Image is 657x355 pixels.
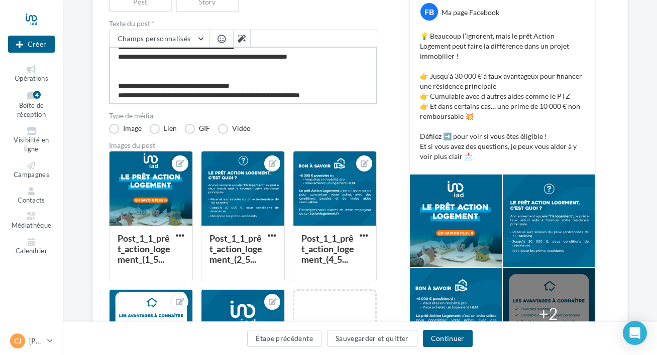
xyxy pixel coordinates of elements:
[150,124,177,134] label: Lien
[423,330,473,347] button: Continuer
[8,185,55,207] a: Contacts
[442,8,499,18] div: Ma page Facebook
[8,159,55,181] a: Campagnes
[33,91,41,99] div: 4
[14,136,49,153] span: Visibilité en ligne
[109,124,142,134] label: Image
[8,236,55,257] a: Calendrier
[12,221,52,229] span: Médiathèque
[109,112,377,119] label: Type de média
[8,331,55,350] a: CJ [PERSON_NAME]
[327,330,417,347] button: Sauvegarder et quitter
[420,31,585,161] p: 💡 Beaucoup l’ignorent, mais le prêt Action Logement peut faire la différence dans un projet immob...
[8,36,55,53] button: Créer
[29,336,43,346] p: [PERSON_NAME]
[8,63,55,85] a: Opérations
[623,321,647,345] div: Open Intercom Messenger
[301,233,354,265] div: Post_1_1_prêt_action_logement_(4_5...
[8,89,55,121] a: Boîte de réception4
[14,336,22,346] span: CJ
[8,125,55,155] a: Visibilité en ligne
[420,3,438,21] div: FB
[247,330,321,347] button: Étape précédente
[18,196,45,204] span: Contacts
[539,302,558,325] div: +2
[218,124,251,134] label: Vidéo
[109,20,377,27] label: Texte du post *
[16,247,47,255] span: Calendrier
[209,233,262,265] div: Post_1_1_prêt_action_logement_(2_5...
[14,170,49,179] span: Campagnes
[110,30,209,47] button: Champs personnalisés
[185,124,210,134] label: GIF
[118,233,170,265] div: Post_1_1_prêt_action_logement_(1_5...
[17,101,46,119] span: Boîte de réception
[8,210,55,232] a: Médiathèque
[109,142,377,149] div: Images du post
[8,36,55,53] div: Nouvelle campagne
[15,74,48,82] span: Opérations
[118,34,191,43] span: Champs personnalisés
